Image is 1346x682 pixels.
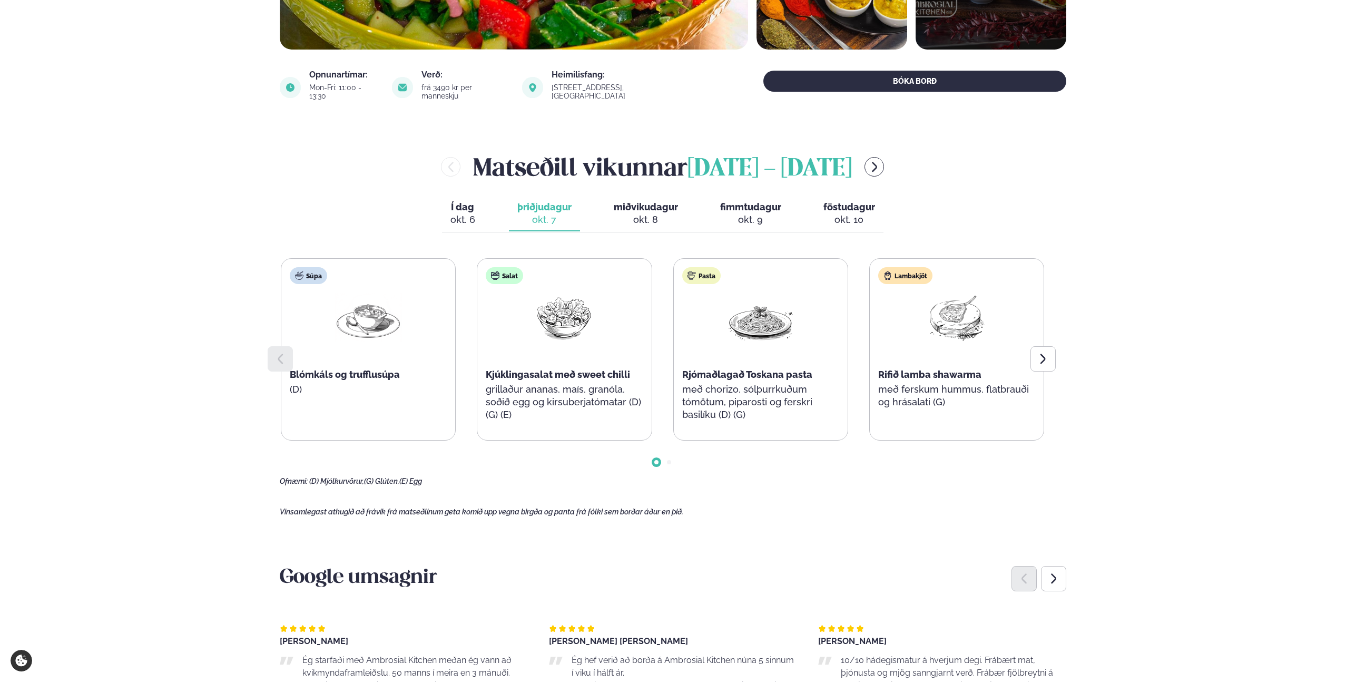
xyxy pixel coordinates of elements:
[364,477,399,485] span: (G) Glúten,
[1011,566,1037,591] div: Previous slide
[280,477,308,485] span: Ofnæmi:
[654,460,659,464] span: Go to slide 1
[614,201,678,212] span: miðvikudagur
[11,650,32,671] a: Cookie settings
[280,637,528,646] div: [PERSON_NAME]
[682,267,721,284] div: Pasta
[491,271,499,280] img: salad.svg
[687,158,852,181] span: [DATE] - [DATE]
[441,157,460,177] button: menu-btn-left
[720,201,781,212] span: fimmtudagur
[818,637,1066,646] div: [PERSON_NAME]
[682,369,812,380] span: Rjómaðlagað Toskana pasta
[923,293,990,342] img: Lamb-Meat.png
[399,477,422,485] span: (E) Egg
[815,197,883,231] button: föstudagur okt. 10
[667,460,671,464] span: Go to slide 2
[290,383,447,396] p: (D)
[552,71,697,79] div: Heimilisfang:
[712,197,790,231] button: fimmtudagur okt. 9
[605,197,686,231] button: miðvikudagur okt. 8
[486,383,643,421] p: grillaður ananas, maís, granóla, soðið egg og kirsuberjatómatar (D) (G) (E)
[309,477,364,485] span: (D) Mjólkurvörur,
[442,197,484,231] button: Í dag okt. 6
[878,267,932,284] div: Lambakjöt
[295,271,303,280] img: soup.svg
[552,90,697,102] a: link
[517,201,572,212] span: þriðjudagur
[572,654,797,679] p: Ég hef verið að borða á Ambrosial Kitchen núna 5 sinnum í viku í hálft ár.
[280,77,301,98] img: image alt
[421,71,509,79] div: Verð:
[823,213,875,226] div: okt. 10
[530,293,598,342] img: Salad.png
[280,508,683,516] span: Vinsamlegast athugið að frávik frá matseðlinum geta komið upp vegna birgða og panta frá fólki sem...
[614,213,678,226] div: okt. 8
[720,213,781,226] div: okt. 9
[552,83,697,100] div: [STREET_ADDRESS], [GEOGRAPHIC_DATA]
[280,566,1066,591] h3: Google umsagnir
[823,201,875,212] span: föstudagur
[450,201,475,213] span: Í dag
[509,197,580,231] button: þriðjudagur okt. 7
[486,369,630,380] span: Kjúklingasalat með sweet chilli
[517,213,572,226] div: okt. 7
[727,293,794,342] img: Spagetti.png
[309,83,379,100] div: Mon-Fri: 11:00 - 13:30
[290,369,400,380] span: Blómkáls og trufflusúpa
[486,267,523,284] div: Salat
[421,83,509,100] div: frá 3490 kr per manneskju
[392,77,413,98] img: image alt
[473,150,852,184] h2: Matseðill vikunnar
[450,213,475,226] div: okt. 6
[335,293,402,342] img: Soup.png
[290,267,327,284] div: Súpa
[878,369,981,380] span: Rifið lamba shawarma
[878,383,1035,408] p: með ferskum hummus, flatbrauði og hrásalati (G)
[309,71,379,79] div: Opnunartímar:
[682,383,839,421] p: með chorizo, sólþurrkuðum tómötum, piparosti og ferskri basilíku (D) (G)
[864,157,884,177] button: menu-btn-right
[883,271,892,280] img: Lamb.svg
[522,77,543,98] img: image alt
[549,637,797,646] div: [PERSON_NAME] [PERSON_NAME]
[763,71,1066,92] button: BÓKA BORÐ
[687,271,696,280] img: pasta.svg
[1041,566,1066,591] div: Next slide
